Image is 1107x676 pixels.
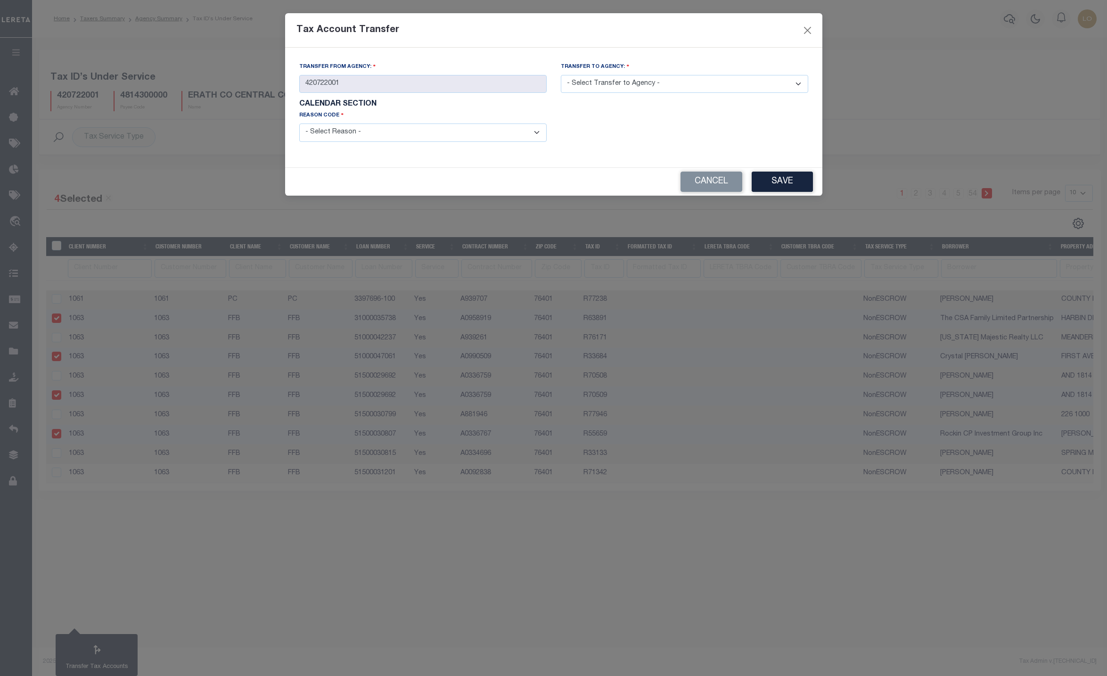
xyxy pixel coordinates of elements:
[299,111,344,120] label: Reason Code
[299,62,376,71] label: Transfer from Agency:
[752,172,813,192] button: Save
[561,62,630,71] label: Transfer to Agency:
[299,100,808,108] h6: Calendar Section
[681,172,742,192] button: Cancel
